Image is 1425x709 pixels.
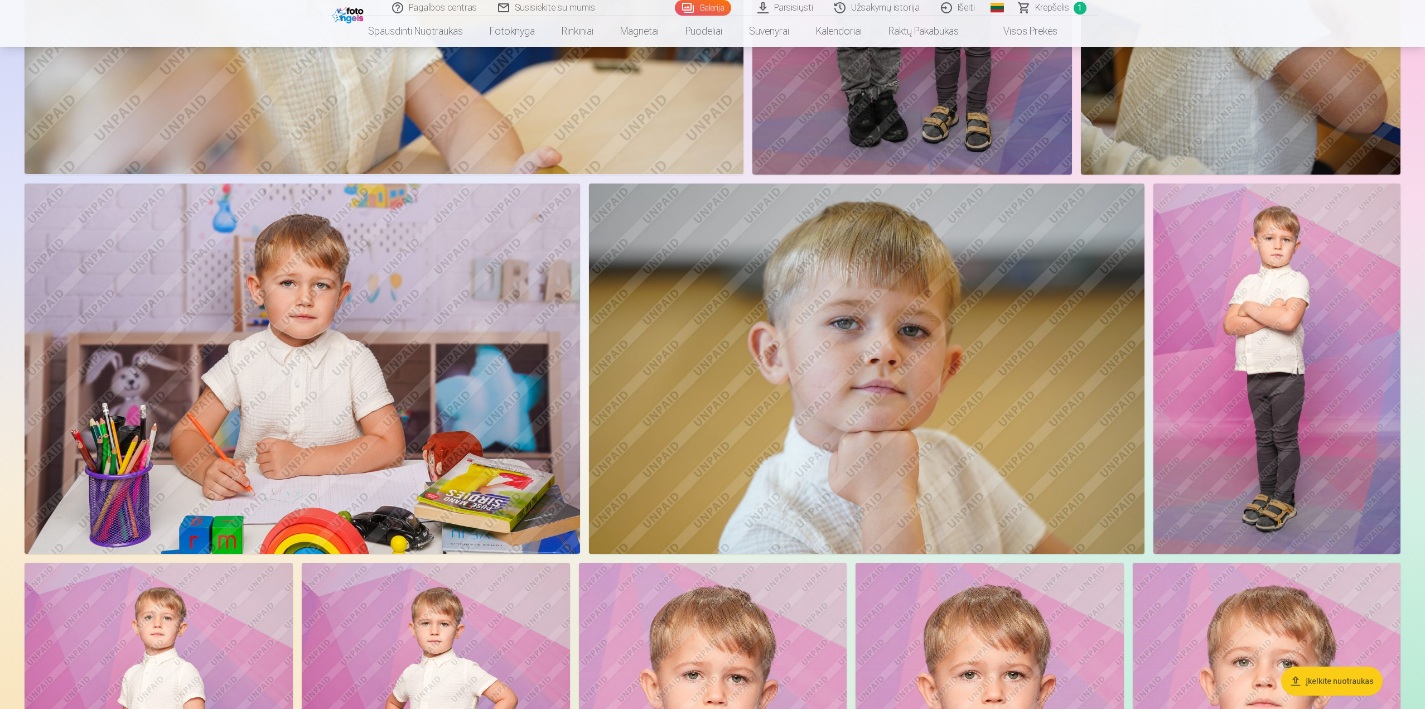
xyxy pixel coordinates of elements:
[875,16,972,47] a: Raktų pakabukas
[332,4,366,23] img: /fa2
[803,16,875,47] a: Kalendoriai
[607,16,672,47] a: Magnetai
[1074,2,1086,15] span: 1
[355,16,476,47] a: Spausdinti nuotraukas
[476,16,548,47] a: Fotoknyga
[1035,1,1069,15] span: Krepšelis
[548,16,607,47] a: Rinkiniai
[672,16,736,47] a: Puodeliai
[972,16,1071,47] a: Visos prekės
[736,16,803,47] a: Suvenyrai
[1281,667,1383,696] button: Įkelkite nuotraukas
